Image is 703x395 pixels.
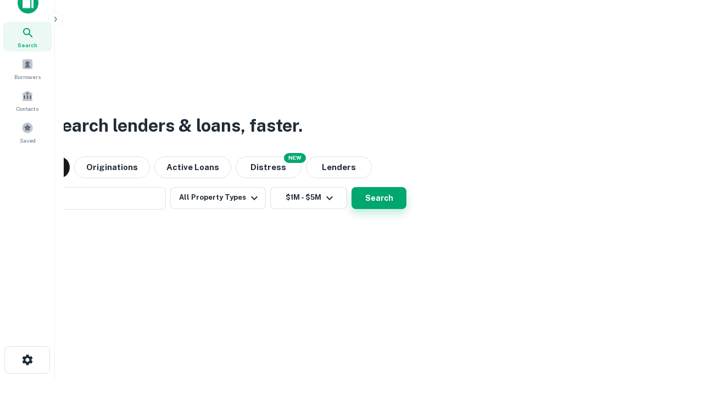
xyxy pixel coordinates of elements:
[236,156,302,178] button: Search distressed loans with lien and other non-mortgage details.
[14,72,41,81] span: Borrowers
[74,156,150,178] button: Originations
[20,136,36,145] span: Saved
[154,156,231,178] button: Active Loans
[16,104,38,113] span: Contacts
[18,41,37,49] span: Search
[270,187,347,209] button: $1M - $5M
[351,187,406,209] button: Search
[3,54,52,83] a: Borrowers
[284,153,306,163] div: NEW
[3,86,52,115] a: Contacts
[170,187,266,209] button: All Property Types
[306,156,372,178] button: Lenders
[50,112,303,139] h3: Search lenders & loans, faster.
[3,117,52,147] a: Saved
[648,307,703,360] iframe: Chat Widget
[3,22,52,52] a: Search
